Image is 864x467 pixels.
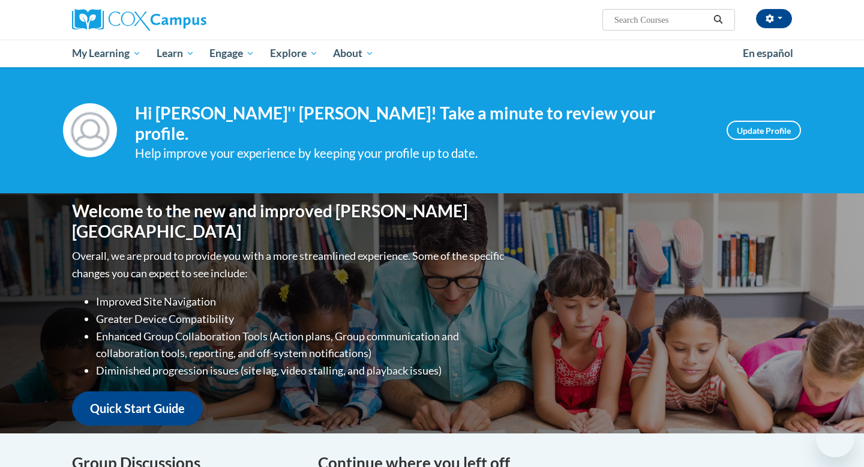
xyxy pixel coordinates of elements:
[816,419,854,457] iframe: Button to launch messaging window
[96,310,507,328] li: Greater Device Compatibility
[727,121,801,140] a: Update Profile
[709,13,727,27] button: Search
[202,40,262,67] a: Engage
[72,9,206,31] img: Cox Campus
[96,328,507,363] li: Enhanced Group Collaboration Tools (Action plans, Group communication and collaboration tools, re...
[72,247,507,282] p: Overall, we are proud to provide you with a more streamlined experience. Some of the specific cha...
[756,9,792,28] button: Account Settings
[135,143,709,163] div: Help improve your experience by keeping your profile up to date.
[64,40,149,67] a: My Learning
[326,40,382,67] a: About
[54,40,810,67] div: Main menu
[333,46,374,61] span: About
[72,46,141,61] span: My Learning
[72,201,507,241] h1: Welcome to the new and improved [PERSON_NAME][GEOGRAPHIC_DATA]
[209,46,254,61] span: Engage
[743,47,793,59] span: En español
[63,103,117,157] img: Profile Image
[135,103,709,143] h4: Hi [PERSON_NAME]'' [PERSON_NAME]! Take a minute to review your profile.
[613,13,709,27] input: Search Courses
[149,40,202,67] a: Learn
[96,362,507,379] li: Diminished progression issues (site lag, video stalling, and playback issues)
[262,40,326,67] a: Explore
[735,41,801,66] a: En español
[157,46,194,61] span: Learn
[270,46,318,61] span: Explore
[96,293,507,310] li: Improved Site Navigation
[72,391,203,426] a: Quick Start Guide
[72,9,300,31] a: Cox Campus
